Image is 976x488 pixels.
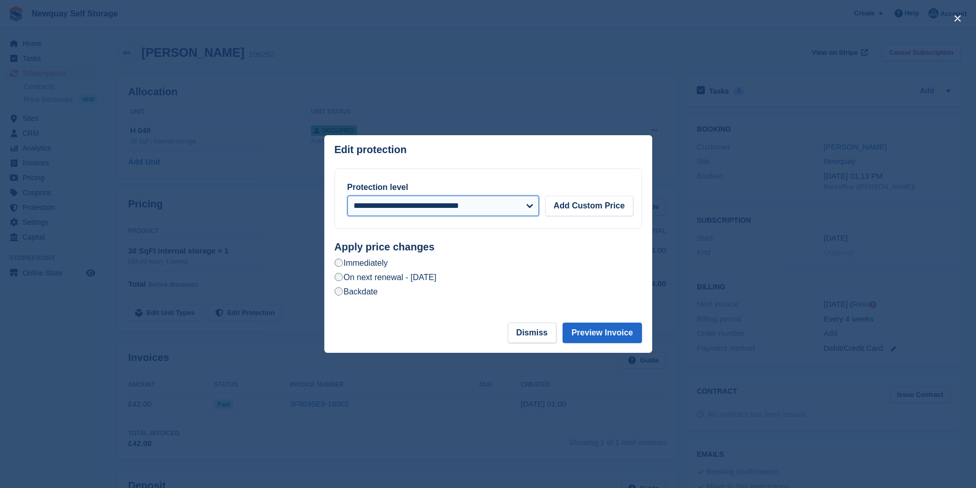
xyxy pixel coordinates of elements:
strong: Apply price changes [335,241,435,252]
label: Immediately [335,258,388,268]
input: Backdate [335,287,343,295]
label: Backdate [335,286,378,297]
input: On next renewal - [DATE] [335,273,343,281]
button: close [949,10,966,27]
button: Preview Invoice [563,323,641,343]
input: Immediately [335,259,343,267]
label: On next renewal - [DATE] [335,272,437,283]
button: Add Custom Price [545,196,634,216]
button: Dismiss [508,323,556,343]
p: Edit protection [335,144,407,156]
label: Protection level [347,183,408,192]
